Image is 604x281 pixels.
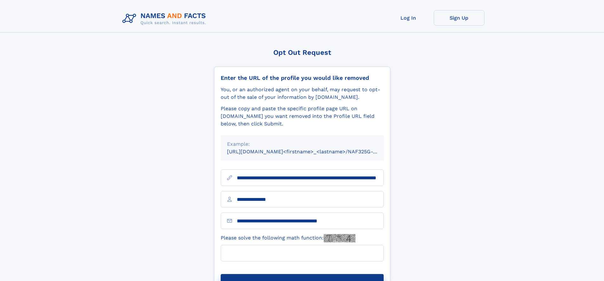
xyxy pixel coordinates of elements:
[120,10,211,27] img: Logo Names and Facts
[383,10,434,26] a: Log In
[221,105,384,128] div: Please copy and paste the specific profile page URL on [DOMAIN_NAME] you want removed into the Pr...
[221,74,384,81] div: Enter the URL of the profile you would like removed
[434,10,484,26] a: Sign Up
[227,149,396,155] small: [URL][DOMAIN_NAME]<firstname>_<lastname>/NAF325G-xxxxxxxx
[221,234,355,242] label: Please solve the following math function:
[214,48,390,56] div: Opt Out Request
[221,86,384,101] div: You, or an authorized agent on your behalf, may request to opt-out of the sale of your informatio...
[227,140,377,148] div: Example:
